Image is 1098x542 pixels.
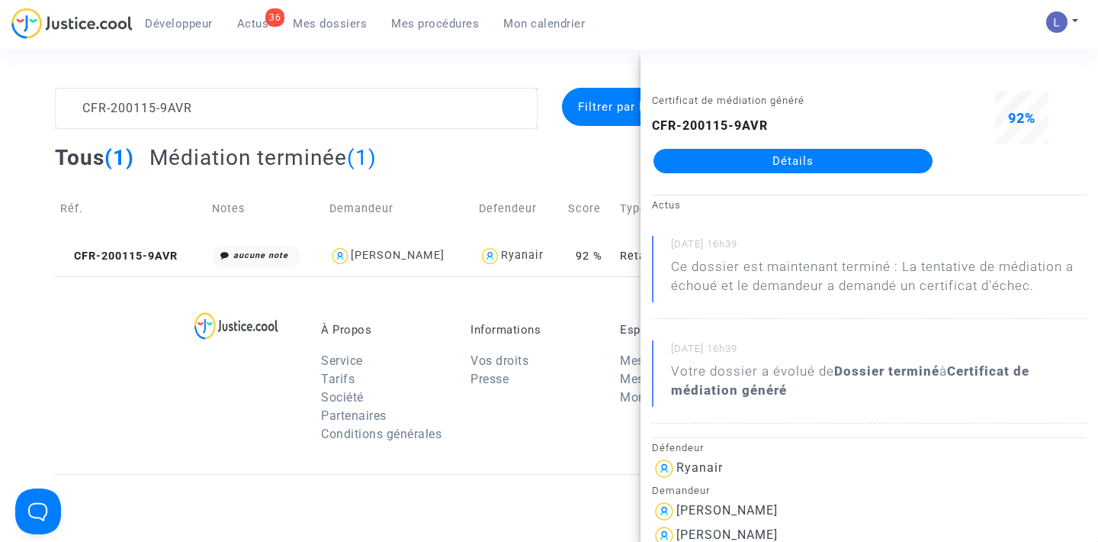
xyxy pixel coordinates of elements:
[671,257,1087,303] p: Ce dossier est maintenant terminé : La tentative de médiation a échoué et le demandeur a demandé ...
[321,427,441,441] a: Conditions générales
[321,323,448,337] p: À Propos
[652,95,804,106] small: Certificat de médiation généré
[379,12,491,35] a: Mes procédures
[671,237,1087,257] small: [DATE] 16h39
[652,442,704,453] small: Défendeur
[676,527,778,542] div: [PERSON_NAME]
[225,12,281,35] a: 36Actus
[321,353,363,368] a: Service
[281,12,379,35] a: Mes dossiers
[324,182,474,236] td: Demandeur
[347,145,377,170] span: (1)
[207,182,324,236] td: Notes
[676,460,723,475] div: Ryanair
[620,353,695,368] a: Mes dossiers
[652,199,681,211] small: Actus
[503,17,585,31] span: Mon calendrier
[652,118,768,133] b: CFR-200115-9AVR
[615,182,795,236] td: Type de dossier
[1008,110,1035,126] span: 92%
[620,323,746,337] p: Espace Personnel
[653,149,933,173] a: Détails
[60,250,178,263] span: CFR-200115-9AVR
[233,250,288,260] i: aucune note
[15,489,61,534] iframe: Help Scout Beacon - Open
[652,485,710,496] small: Demandeur
[491,12,597,35] a: Mon calendrier
[578,100,669,114] span: Filtrer par litige
[620,372,711,386] a: Mes procédures
[501,249,544,262] div: Ryanair
[321,408,387,423] a: Partenaires
[652,457,676,481] img: icon-user.svg
[293,17,367,31] span: Mes dossiers
[194,312,279,340] img: logo-lg.svg
[145,17,213,31] span: Développeur
[265,8,284,27] div: 36
[615,236,795,276] td: Retard de vol à l'arrivée (Règlement CE n°261/2004)
[470,323,597,337] p: Informations
[321,390,364,405] a: Société
[104,145,134,170] span: (1)
[671,362,1087,400] div: Votre dossier a évolué de à
[563,182,615,236] td: Score
[321,372,355,386] a: Tarifs
[470,353,528,368] a: Vos droits
[671,342,1087,362] small: [DATE] 16h39
[133,12,225,35] a: Développeur
[652,499,676,524] img: icon-user.svg
[620,390,679,405] a: Mon profil
[474,182,563,236] td: Defendeur
[55,145,104,170] span: Tous
[470,372,509,386] a: Presse
[351,249,445,262] div: [PERSON_NAME]
[676,503,778,518] div: [PERSON_NAME]
[329,245,352,267] img: icon-user.svg
[391,17,479,31] span: Mes procédures
[149,145,347,170] span: Médiation terminée
[834,363,939,379] b: Dossier terminé
[55,182,207,236] td: Réf.
[11,8,133,39] img: jc-logo.svg
[1046,11,1067,33] img: AATXAJzI13CaqkJmx-MOQUbNyDE09GJ9dorwRvFSQZdH=s96-c
[237,17,269,31] span: Actus
[479,245,501,267] img: icon-user.svg
[576,250,602,263] span: 92 %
